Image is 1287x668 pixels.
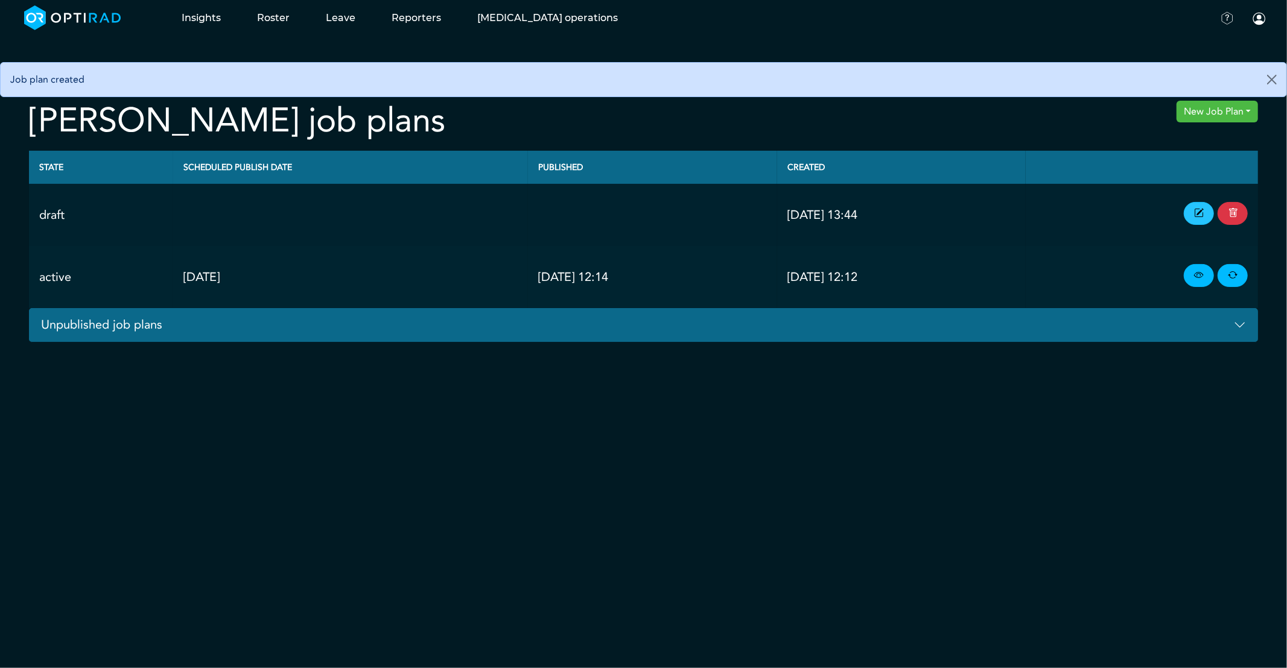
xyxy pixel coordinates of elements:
button: Unpublished job plans [29,308,1258,342]
td: draft [29,184,173,246]
button: New Job Plan [1177,101,1258,122]
th: State [29,151,173,184]
button: Close [1257,63,1286,96]
th: Published [528,151,777,184]
img: brand-opti-rad-logos-blue-and-white-d2f68631ba2948856bd03f2d395fb146ddc8fb01b4b6e9315ea85fa773367... [24,5,121,30]
td: [DATE] [173,246,528,308]
h2: [PERSON_NAME] job plans [29,101,445,141]
td: active [29,246,173,308]
td: [DATE] 12:14 [528,246,777,308]
th: Scheduled Publish Date [173,151,528,184]
th: Created [777,151,1026,184]
i: create new Job Plan copied from this one [1228,269,1238,282]
td: [DATE] 13:44 [777,184,1026,246]
td: [DATE] 12:12 [777,246,1026,308]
